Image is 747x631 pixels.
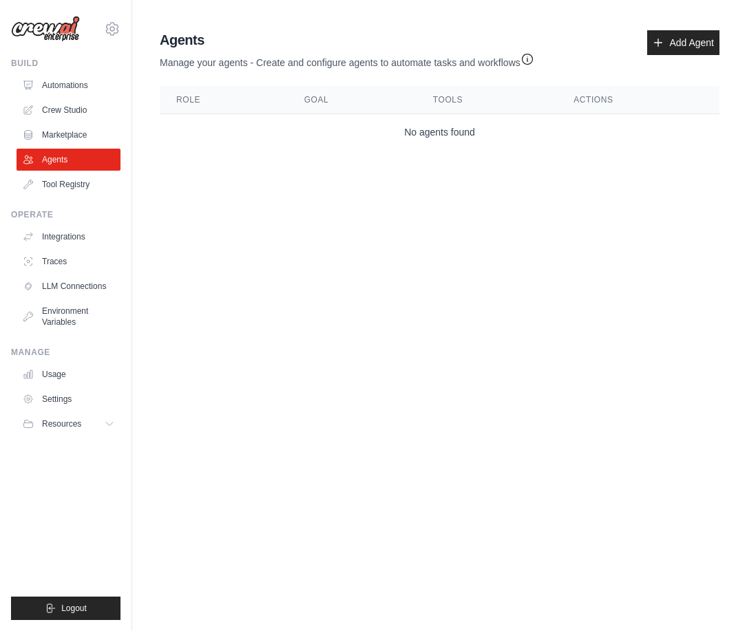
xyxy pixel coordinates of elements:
[17,99,120,121] a: Crew Studio
[11,16,80,42] img: Logo
[557,86,719,114] th: Actions
[61,603,87,614] span: Logout
[160,114,719,151] td: No agents found
[17,413,120,435] button: Resources
[17,124,120,146] a: Marketplace
[647,30,719,55] a: Add Agent
[11,597,120,620] button: Logout
[160,86,288,114] th: Role
[17,149,120,171] a: Agents
[17,300,120,333] a: Environment Variables
[17,226,120,248] a: Integrations
[42,418,81,429] span: Resources
[17,74,120,96] a: Automations
[11,347,120,358] div: Manage
[17,275,120,297] a: LLM Connections
[17,363,120,385] a: Usage
[417,86,557,114] th: Tools
[288,86,417,114] th: Goal
[11,58,120,69] div: Build
[160,50,534,69] p: Manage your agents - Create and configure agents to automate tasks and workflows
[17,388,120,410] a: Settings
[17,250,120,272] a: Traces
[160,30,534,50] h2: Agents
[11,209,120,220] div: Operate
[17,173,120,195] a: Tool Registry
